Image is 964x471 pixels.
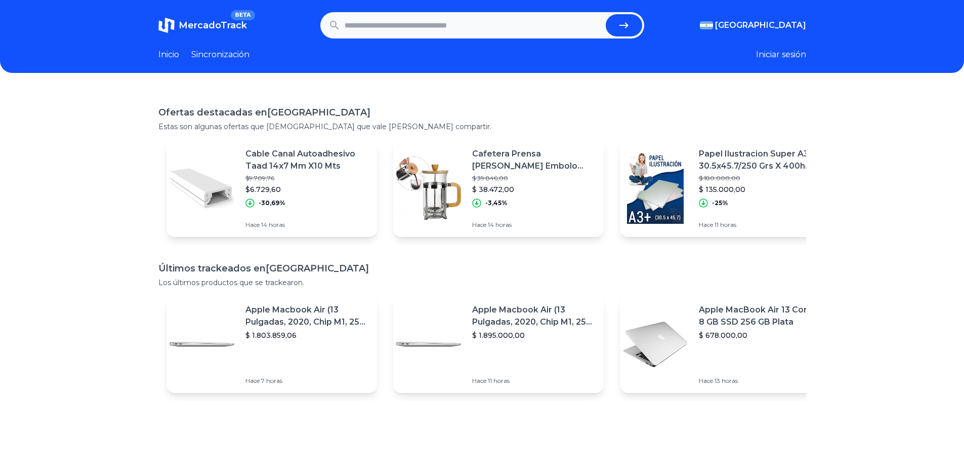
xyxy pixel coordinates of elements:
a: Imagen destacadaApple Macbook Air (13 Pulgadas, 2020, Chip M1, 256 Gb De Ssd, 8 Gb De Ram) - Plat... [166,296,377,393]
font: $ 38.472,00 [472,185,514,194]
font: $ 1.895.000,00 [472,331,525,340]
font: Iniciar sesión [756,50,806,59]
font: $ 180.000,00 [699,174,740,182]
a: Sincronización [191,49,249,61]
a: Imagen destacadaCable Canal Autoadhesivo Taad 14x7 Mm X10 Mts$9.709,76$6.729,60-30,69%Hace 14 horas [166,140,377,237]
font: Hace [472,377,486,384]
font: 11 horas [488,377,510,384]
font: $ 1.803.859,06 [245,331,297,340]
font: Últimos trackeados en [158,263,266,274]
font: -25% [712,199,728,207]
font: Inicio [158,50,179,59]
font: Apple MacBook Air 13 Core I5 ​​8 GB SSD 256 GB Plata [699,305,822,327]
font: Hace [472,221,486,228]
a: Imagen destacadaApple Macbook Air (13 Pulgadas, 2020, Chip M1, 256 Gb De Ssd, 8 Gb De Ram) - Plat... [393,296,604,393]
img: Imagen destacada [620,153,691,224]
font: Hace [699,221,713,228]
font: 14 horas [261,221,285,228]
button: [GEOGRAPHIC_DATA] [700,19,806,31]
font: 7 horas [261,377,282,384]
a: Inicio [158,49,179,61]
font: [GEOGRAPHIC_DATA] [266,263,369,274]
font: Apple Macbook Air (13 Pulgadas, 2020, Chip M1, 256 Gb De Ssd, 8 Gb De Ram) - Plata [245,305,365,351]
font: BETA [235,12,250,18]
a: MercadoTrackBETA [158,17,247,33]
font: Apple Macbook Air (13 Pulgadas, 2020, Chip M1, 256 Gb De Ssd, 8 Gb De Ram) - Plata [472,305,592,351]
font: Hace [245,377,260,384]
img: Imagen destacada [166,309,237,380]
font: Sincronización [191,50,249,59]
font: Cable Canal Autoadhesivo Taad 14x7 Mm X10 Mts [245,149,355,171]
font: Papel Ilustracion Super A3 30.5x45.7/250 Grs X 400h Oferta! [699,149,811,183]
font: Los últimos productos que se trackearon. [158,278,304,287]
font: Estas son algunas ofertas que [DEMOGRAPHIC_DATA] que vale [PERSON_NAME] compartir. [158,122,491,131]
font: 14 horas [488,221,512,228]
font: $ 678.000,00 [699,331,747,340]
a: Imagen destacadaPapel Ilustracion Super A3 30.5x45.7/250 Grs X 400h Oferta!$ 180.000,00$ 135.000,... [620,140,830,237]
img: Imagen destacada [393,309,464,380]
img: Imagen destacada [166,153,237,224]
font: $6.729,60 [245,185,281,194]
font: Hace [699,377,713,384]
font: [GEOGRAPHIC_DATA] [715,20,806,30]
font: Hace [245,221,260,228]
img: Imagen destacada [620,309,691,380]
font: $ 39.846,00 [472,174,508,182]
img: MercadoTrack [158,17,175,33]
img: Imagen destacada [393,153,464,224]
img: Argentina [700,21,713,29]
font: $9.709,76 [245,174,274,182]
font: [GEOGRAPHIC_DATA] [267,107,370,118]
a: Imagen destacadaCafetera Prensa [PERSON_NAME] Embolo Bamboo 1 L Trendy$ 39.846,00$ 38.472,00-3,45... [393,140,604,237]
font: 13 horas [715,377,738,384]
font: 11 horas [715,221,736,228]
font: -30,69% [259,199,285,207]
font: Ofertas destacadas en [158,107,267,118]
font: MercadoTrack [179,20,247,31]
font: Cafetera Prensa [PERSON_NAME] Embolo Bamboo 1 L Trendy [472,149,583,183]
button: Iniciar sesión [756,49,806,61]
font: $ 135.000,00 [699,185,745,194]
a: Imagen destacadaApple MacBook Air 13 Core I5 ​​8 GB SSD 256 GB Plata$ 678.000,00Hace 13 horas [620,296,830,393]
font: -3,45% [485,199,508,207]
